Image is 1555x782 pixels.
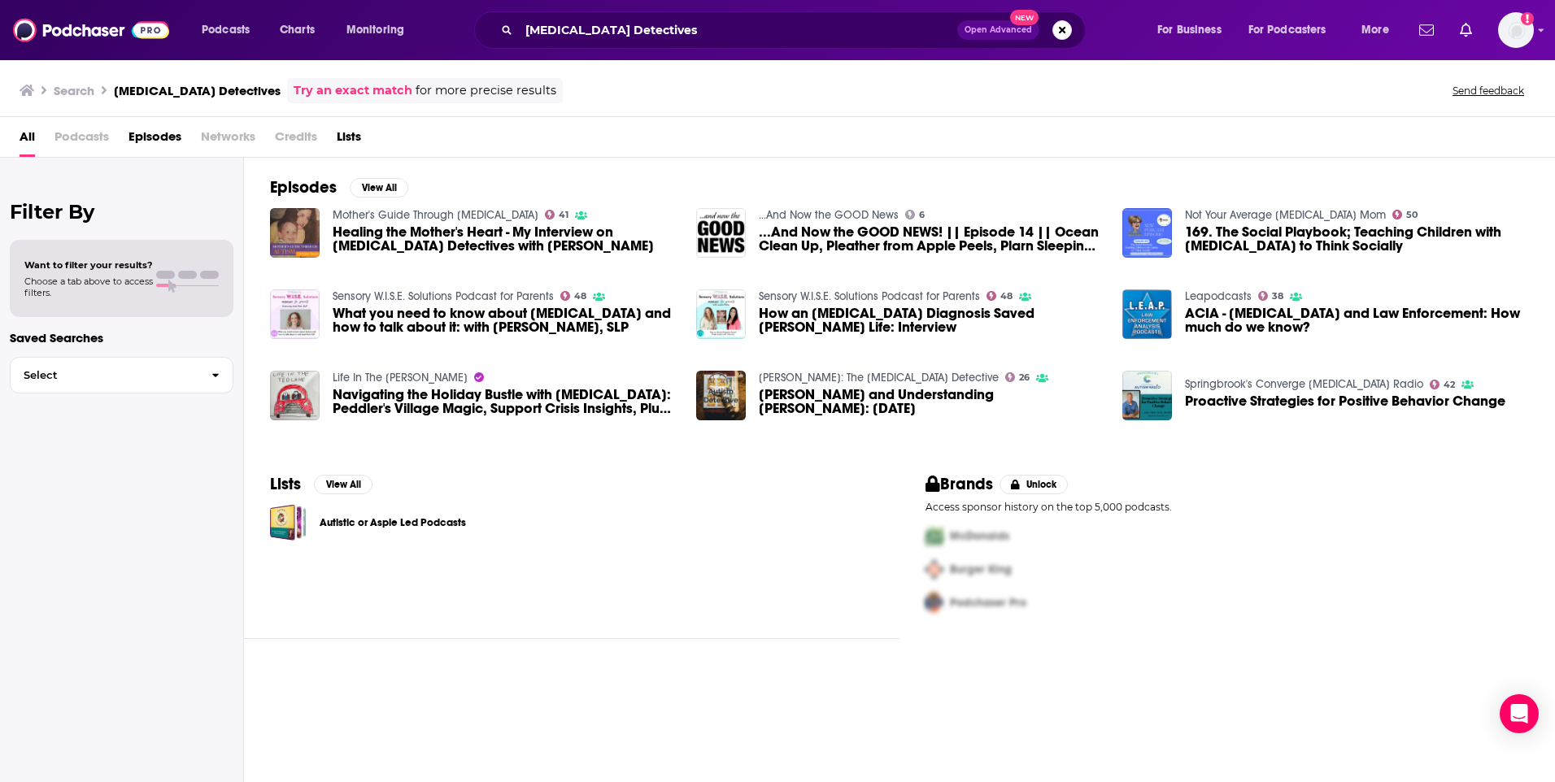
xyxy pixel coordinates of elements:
a: Show notifications dropdown [1453,16,1479,44]
img: ...And Now the GOOD NEWS! || Episode 14 || Ocean Clean Up, Pleather from Apple Peels, Plarn Sleep... [696,208,746,258]
span: Charts [280,19,315,41]
a: 50 [1392,210,1418,219]
h2: Episodes [270,177,337,198]
button: Unlock [1000,475,1069,494]
span: Navigating the Holiday Bustle with [MEDICAL_DATA]: Peddler's Village Magic, Support Crisis Insigh... [333,388,677,415]
span: 48 [1000,293,1013,300]
span: All [20,124,35,157]
img: First Pro Logo [919,519,950,553]
a: Life In The Ted Lane [333,371,468,384]
span: Healing the Mother's Heart - My Interview on [MEDICAL_DATA] Detectives with [PERSON_NAME] [333,225,677,253]
span: Choose a tab above to access filters. [24,276,153,298]
a: 41 [545,210,569,219]
p: Access sponsor history on the top 5,000 podcasts. [926,501,1529,513]
a: Sensory W.I.S.E. Solutions Podcast for Parents [333,289,554,303]
button: View All [314,475,372,494]
h3: [MEDICAL_DATA] Detectives [114,83,281,98]
img: How an Autism Diagnosis Saved Paige Layle's Life: Interview [696,289,746,339]
a: Lists [337,124,361,157]
span: New [1010,10,1039,25]
a: 42 [1430,380,1456,389]
button: open menu [335,17,425,43]
h2: Lists [270,474,301,494]
input: Search podcasts, credits, & more... [519,17,957,43]
a: Try an exact match [294,81,412,100]
button: Show profile menu [1498,12,1534,48]
a: Proactive Strategies for Positive Behavior Change [1185,394,1505,408]
a: Navigating the Holiday Bustle with Autism: Peddler's Village Magic, Support Crisis Insights, Plus... [270,371,320,420]
a: 26 [1005,372,1030,382]
a: ...And Now the GOOD News [759,208,899,222]
span: Credits [275,124,317,157]
span: 169. The Social Playbook; Teaching Children with [MEDICAL_DATA] to Think Socially [1185,225,1529,253]
span: Select [11,370,198,380]
img: Healing the Mother's Heart - My Interview on Autism Detectives with Patricia Lemer [270,208,320,258]
span: For Business [1157,19,1222,41]
h2: Brands [926,474,993,494]
a: 48 [560,291,587,301]
a: 38 [1258,291,1284,301]
img: What you need to know about Autism and how to talk about it: with Andi Putt, SLP [270,289,320,339]
span: Podcasts [54,124,109,157]
button: open menu [1350,17,1409,43]
a: ...And Now the GOOD NEWS! || Episode 14 || Ocean Clean Up, Pleather from Apple Peels, Plarn Sleep... [759,225,1103,253]
span: ACIA - [MEDICAL_DATA] and Law Enforcement: How much do we know? [1185,306,1529,334]
span: Want to filter your results? [24,259,153,271]
a: 169. The Social Playbook; Teaching Children with Autism to Think Socially [1185,225,1529,253]
a: Charts [269,17,325,43]
span: For Podcasters [1248,19,1326,41]
button: open menu [1146,17,1242,43]
span: 26 [1019,374,1030,381]
a: How an Autism Diagnosis Saved Paige Layle's Life: Interview [759,306,1103,334]
a: Autistic or Aspie Led Podcasts [270,504,307,541]
a: Leapodcasts [1185,289,1252,303]
span: McDonalds [950,529,1009,543]
span: 42 [1444,381,1455,389]
a: 6 [905,210,926,219]
span: Burger King [950,563,1012,576]
img: 169. The Social Playbook; Teaching Children with Autism to Think Socially [1122,208,1172,258]
button: Select [10,357,233,393]
span: More [1361,19,1389,41]
span: Episodes [128,124,181,157]
img: ACIA - Autism and Law Enforcement: How much do we know? [1122,289,1172,339]
span: [PERSON_NAME] and Understanding [PERSON_NAME]: [DATE] [759,388,1103,415]
span: Monitoring [346,19,404,41]
button: Send feedback [1448,84,1529,98]
a: ListsView All [270,474,372,494]
a: Healing the Mother's Heart - My Interview on Autism Detectives with Patricia Lemer [333,225,677,253]
span: 41 [559,211,568,219]
a: Navigating the Holiday Bustle with Autism: Peddler's Village Magic, Support Crisis Insights, Plus... [333,388,677,415]
span: Podchaser Pro [950,596,1026,610]
a: What you need to know about Autism and how to talk about it: with Andi Putt, SLP [333,306,677,334]
a: 48 [987,291,1013,301]
span: What you need to know about [MEDICAL_DATA] and how to talk about it: with [PERSON_NAME], SLP [333,306,677,334]
a: ACIA - Autism and Law Enforcement: How much do we know? [1185,306,1529,334]
span: How an [MEDICAL_DATA] Diagnosis Saved [PERSON_NAME] Life: Interview [759,306,1103,334]
img: Third Pro Logo [919,586,950,619]
img: Proactive Strategies for Positive Behavior Change [1122,371,1172,420]
button: open menu [190,17,271,43]
span: Logged in as SkyHorsePub35 [1498,12,1534,48]
img: Teresa Badillo Raising and Understanding Marco: August 21, 2019 [696,371,746,420]
img: Podchaser - Follow, Share and Rate Podcasts [13,15,169,46]
h2: Filter By [10,200,233,224]
a: Autistic or Aspie Led Podcasts [320,514,466,532]
a: Sensory W.I.S.E. Solutions Podcast for Parents [759,289,980,303]
h3: Search [54,83,94,98]
p: Saved Searches [10,330,233,345]
span: 6 [919,211,925,219]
